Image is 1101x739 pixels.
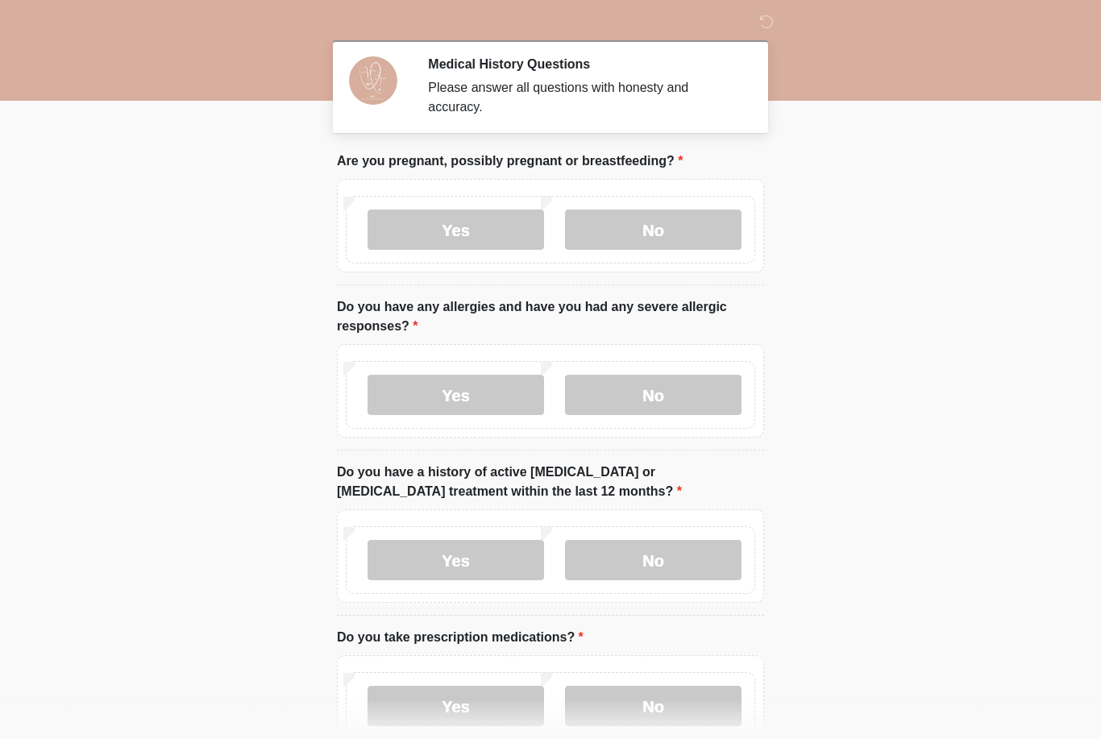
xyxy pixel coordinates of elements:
div: Please answer all questions with honesty and accuracy. [428,78,740,117]
img: Agent Avatar [349,56,397,105]
label: Yes [368,540,544,580]
h2: Medical History Questions [428,56,740,72]
label: No [565,375,742,415]
label: Yes [368,375,544,415]
label: Do you take prescription medications? [337,628,584,647]
label: Yes [368,686,544,726]
label: Are you pregnant, possibly pregnant or breastfeeding? [337,152,683,171]
label: No [565,686,742,726]
label: Do you have any allergies and have you had any severe allergic responses? [337,297,764,336]
label: No [565,540,742,580]
img: DM Studio Logo [321,12,342,32]
label: No [565,210,742,250]
label: Yes [368,210,544,250]
label: Do you have a history of active [MEDICAL_DATA] or [MEDICAL_DATA] treatment within the last 12 mon... [337,463,764,501]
